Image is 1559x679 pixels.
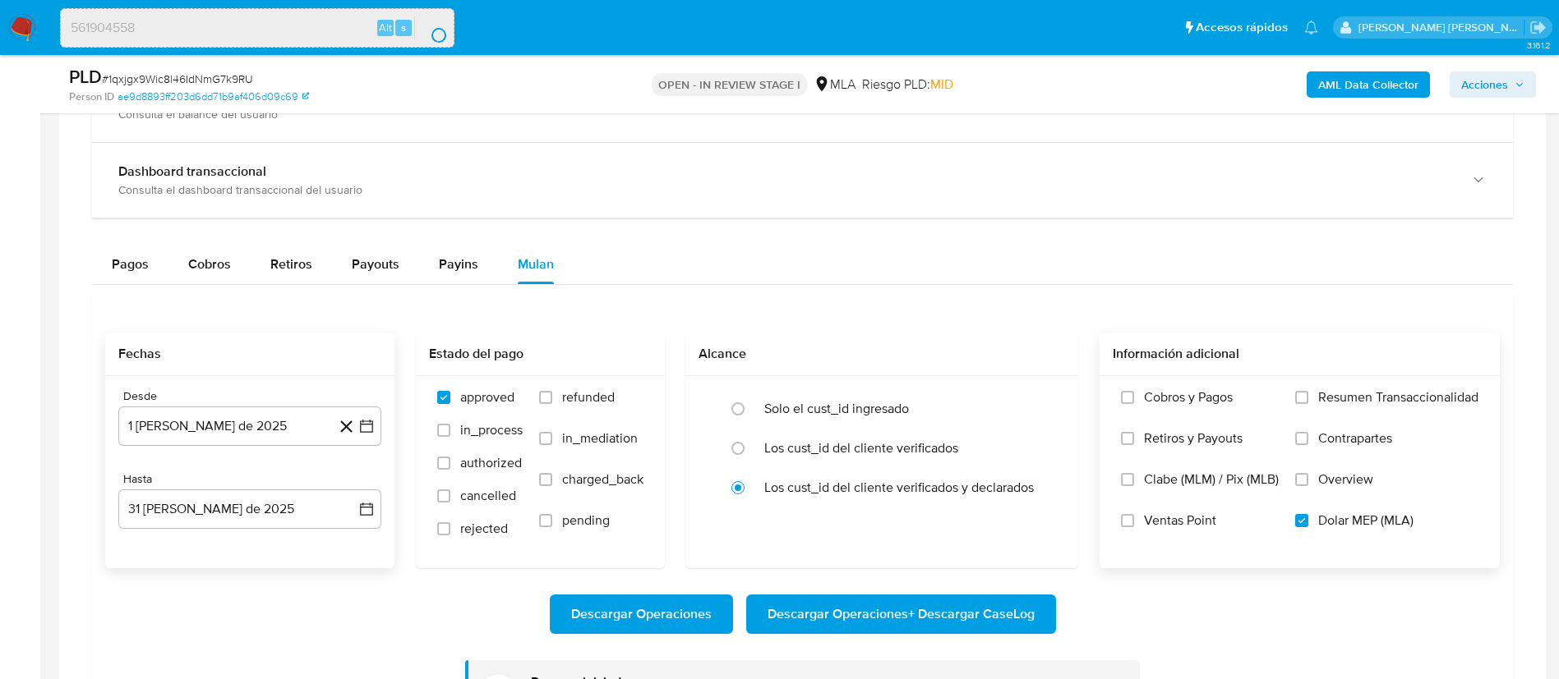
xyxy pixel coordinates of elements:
span: Accesos rápidos [1196,19,1288,36]
a: Notificaciones [1304,21,1318,34]
p: OPEN - IN REVIEW STAGE I [652,73,807,96]
input: Buscar usuario o caso... [61,17,454,39]
span: Riesgo PLD: [862,76,953,94]
span: Alt [379,20,392,35]
button: AML Data Collector [1307,71,1430,98]
p: maria.acosta@mercadolibre.com [1358,20,1524,35]
b: AML Data Collector [1318,71,1418,98]
button: search-icon [414,16,448,39]
span: 3.161.2 [1527,39,1551,52]
span: Acciones [1461,71,1508,98]
span: # 1qxjgx9Wic8l46IdNmG7k9RU [102,71,253,87]
a: ae9d8893ff203d6dd71b9af406d09c69 [118,89,309,104]
b: Person ID [69,89,114,104]
span: MID [930,75,953,94]
b: PLD [69,63,102,89]
span: s [401,20,406,35]
button: Acciones [1450,71,1536,98]
a: Salir [1529,19,1547,36]
div: MLA [814,76,856,94]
